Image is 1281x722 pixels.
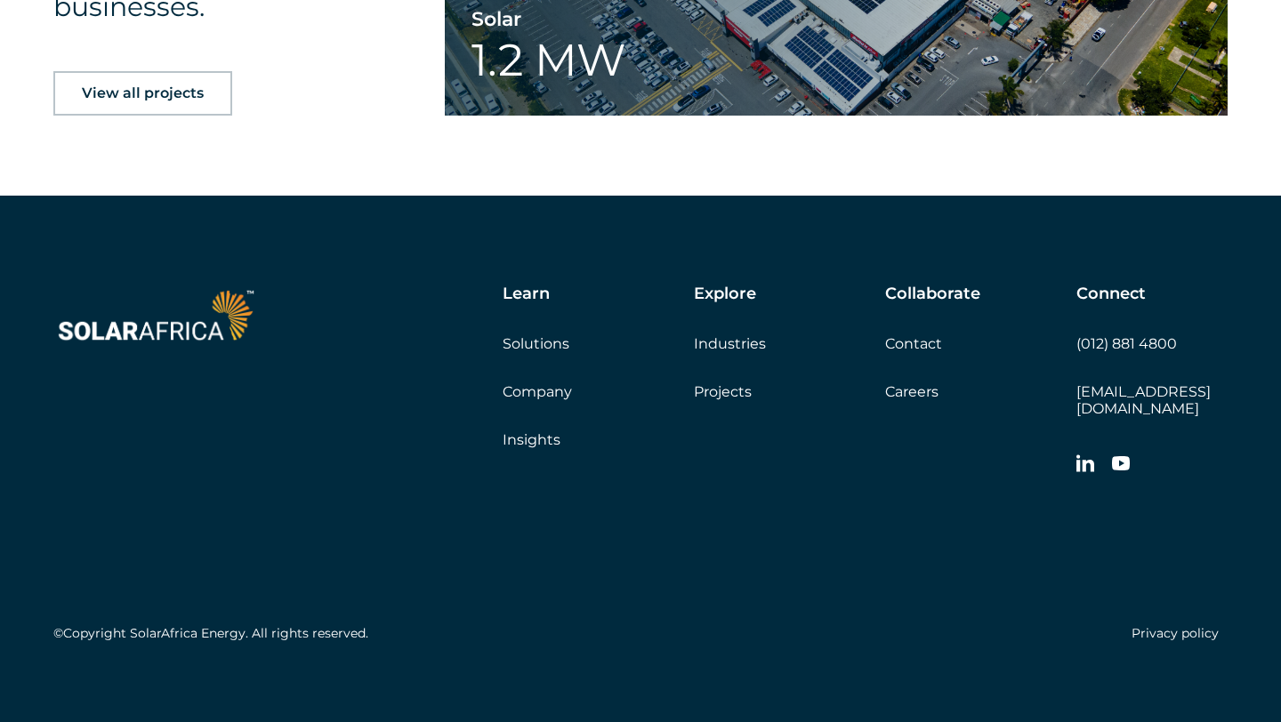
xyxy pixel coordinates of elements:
[503,383,572,400] a: Company
[1076,383,1211,417] a: [EMAIL_ADDRESS][DOMAIN_NAME]
[1076,335,1177,352] a: (012) 881 4800
[503,335,569,352] a: Solutions
[1132,625,1219,641] a: Privacy policy
[503,285,550,304] h5: Learn
[503,431,560,448] a: Insights
[694,335,766,352] a: Industries
[53,626,368,641] h5: ©Copyright SolarAfrica Energy. All rights reserved.
[694,383,752,400] a: Projects
[694,285,756,304] h5: Explore
[1076,285,1146,304] h5: Connect
[82,86,204,100] span: View all projects
[53,71,232,116] a: View all projects
[885,335,942,352] a: Contact
[885,383,939,400] a: Careers
[885,285,980,304] h5: Collaborate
